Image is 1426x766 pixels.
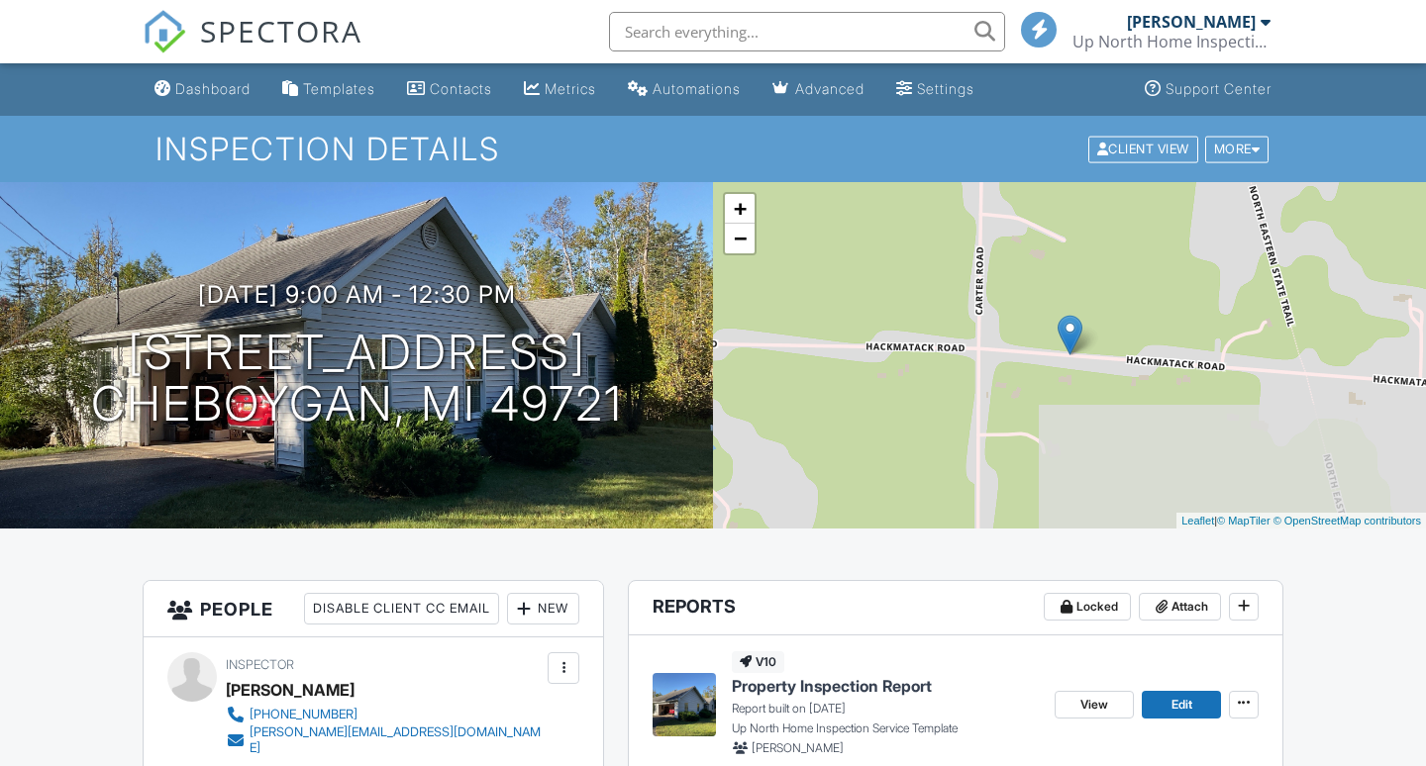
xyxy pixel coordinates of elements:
[545,80,596,97] div: Metrics
[155,132,1271,166] h1: Inspection Details
[226,675,355,705] div: [PERSON_NAME]
[1086,141,1203,155] a: Client View
[725,194,755,224] a: Zoom in
[1072,32,1271,51] div: Up North Home Inspection Services LLC
[274,71,383,108] a: Templates
[795,80,865,97] div: Advanced
[609,12,1005,51] input: Search everything...
[91,327,623,431] h1: [STREET_ADDRESS] Cheboygan, MI 49721
[198,281,516,308] h3: [DATE] 9:00 am - 12:30 pm
[917,80,974,97] div: Settings
[888,71,982,108] a: Settings
[147,71,258,108] a: Dashboard
[507,593,579,624] div: New
[1181,515,1214,527] a: Leaflet
[1217,515,1271,527] a: © MapTiler
[1166,80,1272,97] div: Support Center
[175,80,251,97] div: Dashboard
[303,80,375,97] div: Templates
[304,593,499,624] div: Disable Client CC Email
[516,71,604,108] a: Metrics
[144,581,603,637] h3: People
[200,10,362,51] span: SPECTORA
[143,10,186,53] img: The Best Home Inspection Software - Spectora
[620,71,749,108] a: Automations (Basic)
[1205,136,1270,162] div: More
[226,705,543,724] a: [PHONE_NUMBER]
[430,80,492,97] div: Contacts
[653,80,741,97] div: Automations
[250,724,543,756] div: [PERSON_NAME][EMAIL_ADDRESS][DOMAIN_NAME]
[1176,513,1426,529] div: |
[725,224,755,253] a: Zoom out
[764,71,872,108] a: Advanced
[1127,12,1256,32] div: [PERSON_NAME]
[143,27,362,68] a: SPECTORA
[226,724,543,756] a: [PERSON_NAME][EMAIL_ADDRESS][DOMAIN_NAME]
[1088,136,1198,162] div: Client View
[1137,71,1279,108] a: Support Center
[250,707,357,722] div: [PHONE_NUMBER]
[1273,515,1421,527] a: © OpenStreetMap contributors
[399,71,500,108] a: Contacts
[226,657,294,672] span: Inspector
